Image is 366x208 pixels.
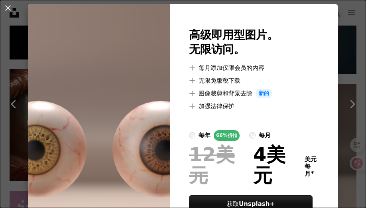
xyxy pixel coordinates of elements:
[199,64,264,71] font: 每月添加仅限会员的内容
[253,143,285,186] font: 4美元
[199,132,211,139] font: 每年
[259,132,271,139] font: 每月
[216,133,228,138] font: 66%
[259,90,269,96] font: 新的
[199,90,252,97] font: 图像裁剪和背景去除
[239,200,275,208] font: Unsplash+
[305,163,311,177] font: 每月
[227,200,239,208] font: 获取
[189,143,235,186] font: 12美元
[249,132,256,139] input: 每月
[305,156,317,163] font: 美元
[189,28,278,42] font: 高级即用型图片。
[199,103,234,110] font: 加强法律保护
[189,132,195,139] input: 每年66%折扣
[189,43,245,56] font: 无限访问。
[228,133,237,138] font: 折扣
[199,77,240,84] font: 无限免版税下载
